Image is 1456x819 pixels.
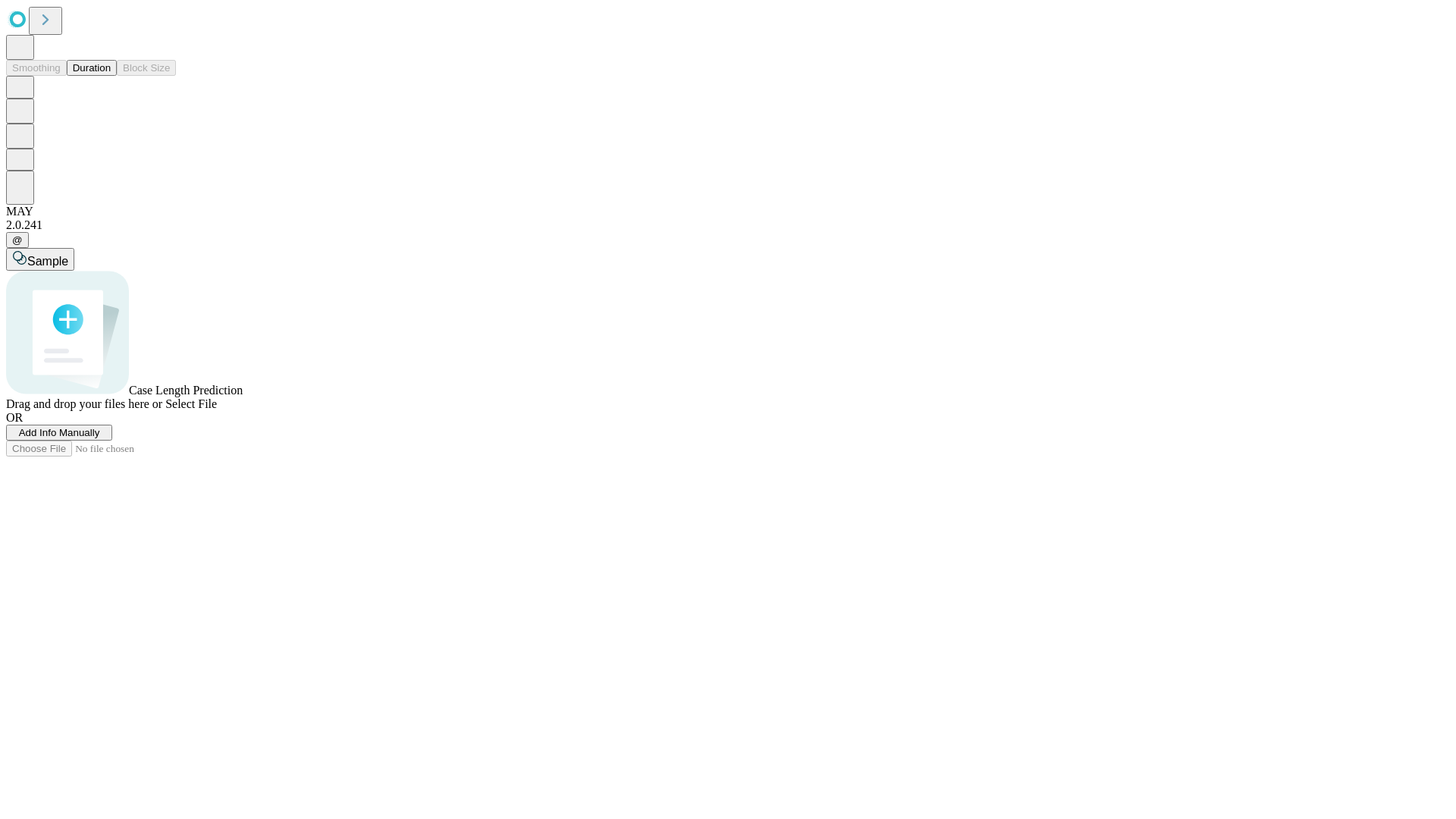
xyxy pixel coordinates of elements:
[6,411,23,424] span: OR
[129,384,243,397] span: Case Length Prediction
[117,60,176,76] button: Block Size
[6,425,112,441] button: Add Info Manually
[165,397,217,410] span: Select File
[6,218,1450,232] div: 2.0.241
[6,248,74,271] button: Sample
[19,427,100,438] span: Add Info Manually
[67,60,117,76] button: Duration
[6,60,67,76] button: Smoothing
[6,205,1450,218] div: MAY
[6,397,162,410] span: Drag and drop your files here or
[6,232,29,248] button: @
[27,255,68,268] span: Sample
[12,234,23,246] span: @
